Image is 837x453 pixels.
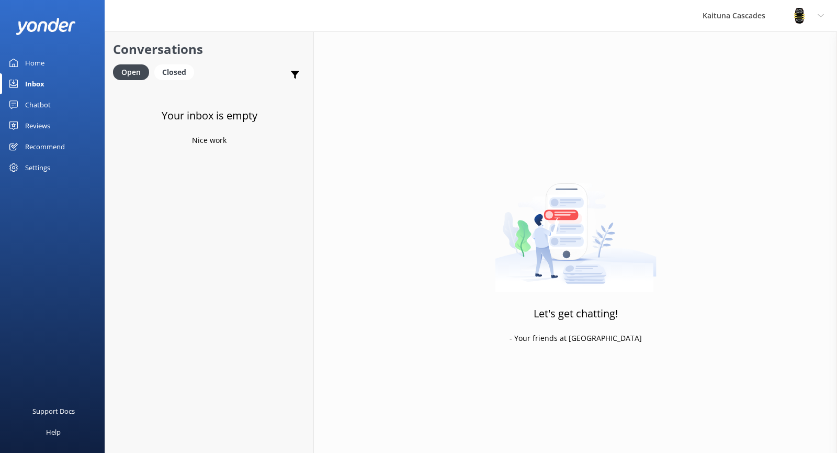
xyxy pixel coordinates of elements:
[154,64,194,80] div: Closed
[16,18,76,35] img: yonder-white-logo.png
[25,115,50,136] div: Reviews
[25,136,65,157] div: Recommend
[32,401,75,422] div: Support Docs
[25,73,44,94] div: Inbox
[510,333,642,344] p: - Your friends at [GEOGRAPHIC_DATA]
[534,305,618,322] h3: Let's get chatting!
[25,94,51,115] div: Chatbot
[113,64,149,80] div: Open
[791,8,807,24] img: 802-1755650174.png
[113,66,154,78] a: Open
[192,135,227,146] p: Nice work
[25,52,44,73] div: Home
[154,66,199,78] a: Closed
[46,422,61,443] div: Help
[162,107,257,124] h3: Your inbox is empty
[113,39,306,59] h2: Conversations
[495,161,657,292] img: artwork of a man stealing a conversation from at giant smartphone
[25,157,50,178] div: Settings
